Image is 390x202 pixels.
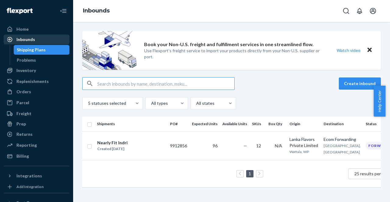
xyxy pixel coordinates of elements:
[16,111,31,117] div: Freight
[97,140,128,146] div: Nearly Fit Indri
[168,117,190,131] th: PO#
[250,117,266,131] th: SKUs
[16,36,35,43] div: Inbounds
[275,143,282,148] span: N/A
[16,26,29,32] div: Home
[17,57,36,63] div: Problems
[16,173,42,179] div: Integrations
[97,146,128,152] div: Created [DATE]
[16,67,36,74] div: Inventory
[16,142,37,148] div: Reporting
[256,143,261,148] span: 12
[16,153,29,159] div: Billing
[4,129,69,139] a: Returns
[4,24,69,34] a: Home
[353,5,366,17] button: Open notifications
[4,140,69,150] a: Reporting
[168,131,190,160] td: 9912856
[16,131,33,137] div: Returns
[4,35,69,44] a: Inbounds
[16,100,29,106] div: Parcel
[144,48,325,60] p: Use Flexport’s freight service to import your products directly from your Non-U.S. supplier or port.
[14,45,70,55] a: Shipping Plans
[190,117,220,131] th: Expected Units
[367,5,379,17] button: Open account menu
[4,183,69,190] a: Add Integration
[78,2,115,20] ol: breadcrumbs
[16,78,49,84] div: Replenishments
[87,100,88,106] input: 5 statuses selected
[4,171,69,181] button: Integrations
[266,117,287,131] th: Box Qty
[16,121,26,127] div: Prep
[17,47,46,53] div: Shipping Plans
[144,41,314,48] p: Book your Non-U.S. freight and fulfillment services in one streamlined flow.
[339,77,381,90] button: Create inbound
[196,100,196,106] input: All states
[4,98,69,108] a: Parcel
[366,46,374,55] button: Close
[289,136,319,149] div: Lanka Flavors Private Limited
[57,5,69,17] button: Close Navigation
[4,87,69,97] a: Orders
[4,109,69,118] a: Freight
[374,86,385,117] button: Help Center
[14,55,70,65] a: Problems
[321,117,363,131] th: Destination
[94,117,168,131] th: Shipments
[333,46,364,55] button: Watch video
[324,143,361,154] span: [GEOGRAPHIC_DATA], [GEOGRAPHIC_DATA]
[243,143,247,148] span: —
[4,77,69,86] a: Replenishments
[4,66,69,75] a: Inventory
[16,89,31,95] div: Orders
[289,149,309,154] span: Wattala, WP
[4,151,69,161] a: Billing
[220,117,250,131] th: Available Units
[4,119,69,129] a: Prep
[287,117,321,131] th: Origin
[340,5,352,17] button: Open Search Box
[324,136,361,142] div: Ecom Forwarding
[97,77,234,90] input: Search inbounds by name, destination, msku...
[7,8,33,14] img: Flexport logo
[16,184,44,189] div: Add Integration
[247,171,252,176] a: Page 1 is your current page
[213,143,218,148] span: 96
[83,7,110,14] a: Inbounds
[151,100,151,106] input: All types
